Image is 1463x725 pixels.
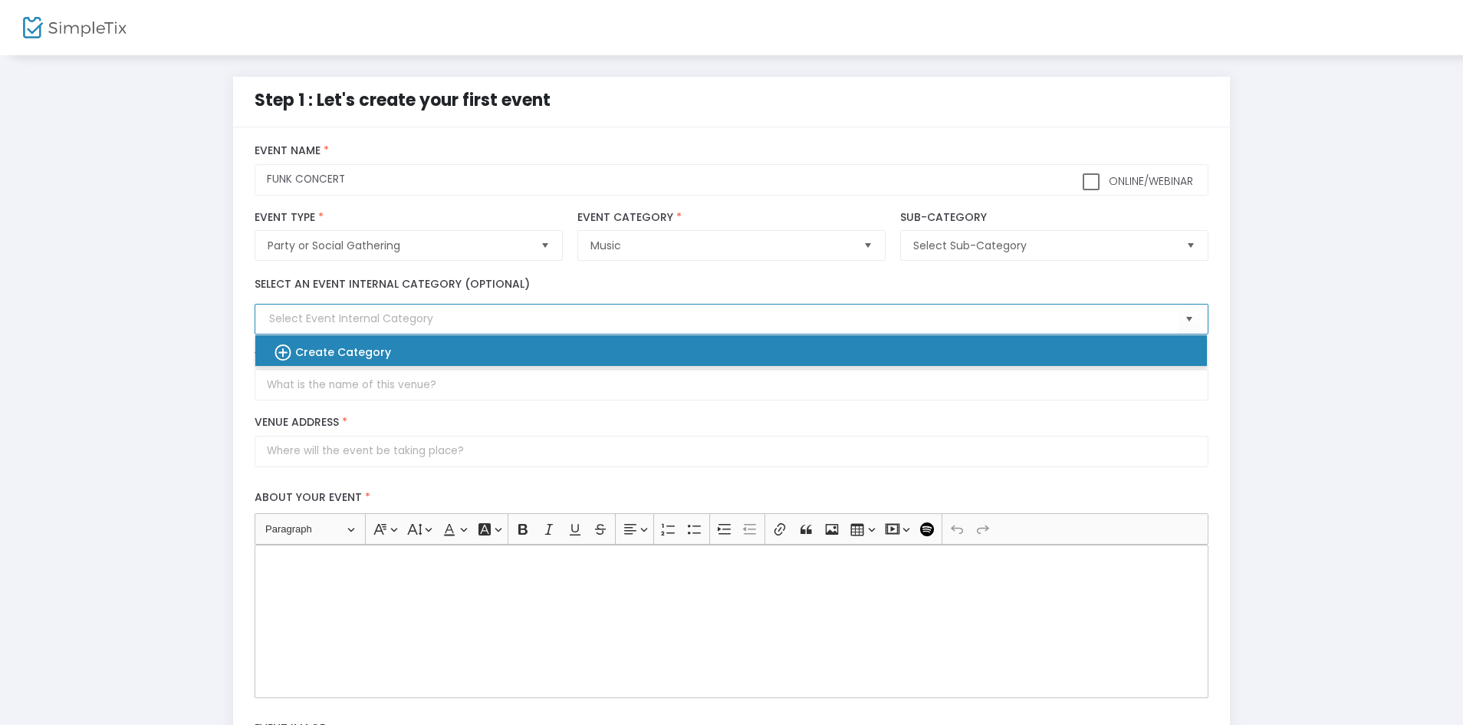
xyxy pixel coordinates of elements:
label: Venue Address [255,416,1208,430]
button: Paragraph [258,517,362,541]
span: Music [590,238,850,253]
div: Editor toolbar [255,513,1208,544]
button: Select [534,231,556,260]
button: Select [857,231,879,260]
span: Party or Social Gathering [268,238,528,253]
input: What is the name of this venue? [255,369,1208,400]
span: Paragraph [265,520,345,539]
label: Event Name [255,144,1208,158]
label: Event Type [255,211,562,225]
span: Select Sub-Category [913,238,1173,253]
label: Select an event internal category (optional) [255,276,530,292]
span: Online/Webinar [1106,173,1193,189]
label: About your event [248,483,1216,514]
input: What would you like to call your Event? [255,164,1208,196]
input: Select Event Internal Category [269,311,1178,327]
b: Create Category [295,344,391,360]
label: Event Category [577,211,885,225]
button: Select [1180,231,1202,260]
span: Step 1 : Let's create your first event [255,88,551,112]
button: Select [1179,304,1200,335]
input: Where will the event be taking place? [255,436,1208,467]
label: Sub-Category [900,211,1208,225]
div: Rich Text Editor, main [255,545,1208,698]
